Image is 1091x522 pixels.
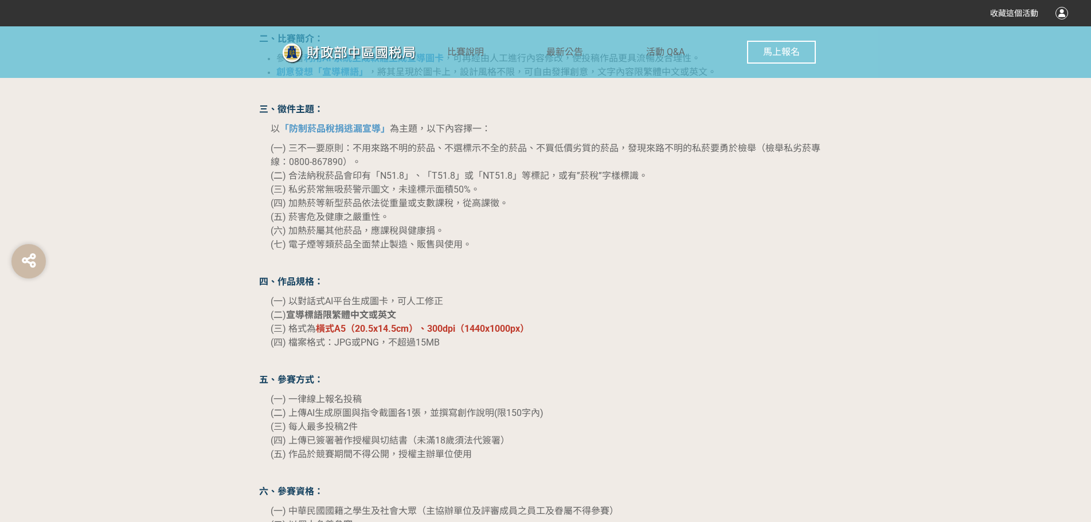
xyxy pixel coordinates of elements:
span: 收藏這個活動 [990,9,1038,18]
span: (七) 電子煙等類菸品全面禁止製造、販售與使用。 [271,239,472,250]
span: (一) 以對話式AI平台生成圖卡，可人工修正 [271,296,443,307]
span: (一) 三不一要原則：不用來路不明的菸品、不選標示不全的菸品、不買低價劣質的菸品，發現來路不明的私菸要勇於檢舉（檢舉私劣菸專線：0800-867890）。 [271,143,820,167]
strong: 宣導標語限繁體中文或英文 [286,309,396,320]
span: 活動 Q&A [646,46,685,57]
strong: 六、參賽資格： [259,486,323,497]
a: 最新公告 [546,26,583,78]
span: (五) 作品於競賽期間不得公開，授權主辦單位使用 [271,449,472,460]
span: 以 [271,123,280,134]
span: (二) 上傳AI生成原圖與指令截圖各1張，並撰寫創作說明(限150字內) [271,407,543,418]
strong: 五、參賽方式： [259,374,323,385]
span: 為主題，以下內容擇一： [390,123,491,134]
span: (六) 加熱菸屬其他菸品，應課稅與健康捐。 [271,225,444,236]
span: (三) 格式為 [271,323,316,334]
span: (四) 檔案格式：JPG或PNG，不超過15MB [271,337,440,348]
span: (一) 一律線上報名投稿 [271,394,362,405]
span: (二) 合法納稅菸品會印有「N51.8」、「T51.8」或「NT51.8」等標記，或有”菸稅”字樣標識。 [271,170,648,181]
span: (四) 加熱菸等新型菸品依法從重量或支數課稅，從高課徵。 [271,198,509,209]
a: 比賽說明 [447,26,484,78]
span: (四) 上傳已簽署著作授權與切結書（未滿18歲須法代簽署） [271,435,510,446]
button: 馬上報名 [747,41,816,64]
strong: 「防制菸品稅捐逃漏宣導」 [280,123,390,134]
span: 最新公告 [546,46,583,57]
span: (一) 中華民國國籍之學生及社會大眾（主協辦單位及評審成員之員工及眷屬不得參賽） [271,505,619,516]
a: 活動 Q&A [646,26,685,78]
span: (五) 菸害危及健康之嚴重性。 [271,211,389,222]
img: 「拒菸新世界 AI告訴你」防制菸品稅捐逃漏 徵件比賽 [275,38,447,67]
span: (三) 私劣菸常無吸菸警示圖文，未達標示面積50%。 [271,184,480,195]
span: (二) [271,309,396,320]
span: (三) 每人最多投稿2件 [271,421,358,432]
strong: 四、作品規格： [259,276,323,287]
strong: 橫式A5（20.5x14.5cm）、300dpi（1440x1000px） [316,323,529,334]
span: 馬上報名 [763,46,800,57]
strong: 三、徵件主題： [259,104,323,115]
span: 比賽說明 [447,46,484,57]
